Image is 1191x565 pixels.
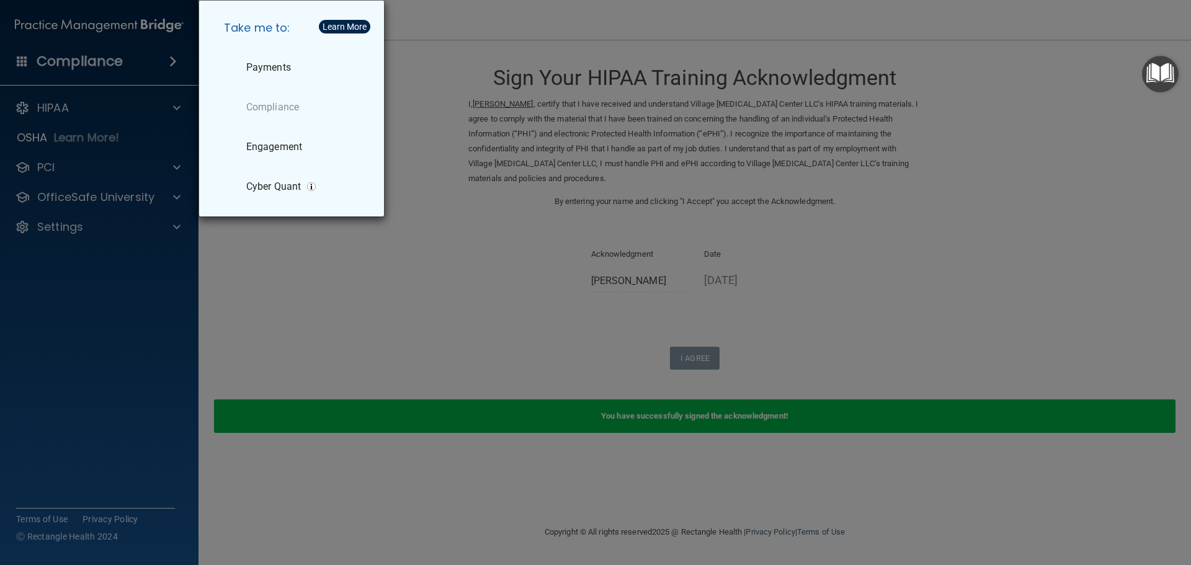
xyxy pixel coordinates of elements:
[246,61,291,74] p: Payments
[214,169,374,204] a: Cyber Quant
[246,141,302,153] p: Engagement
[214,50,374,85] a: Payments
[1142,56,1179,92] button: Open Resource Center
[214,130,374,164] a: Engagement
[246,180,301,193] p: Cyber Quant
[323,22,367,31] div: Learn More
[319,20,370,33] button: Learn More
[214,90,374,125] a: Compliance
[214,11,374,45] h5: Take me to:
